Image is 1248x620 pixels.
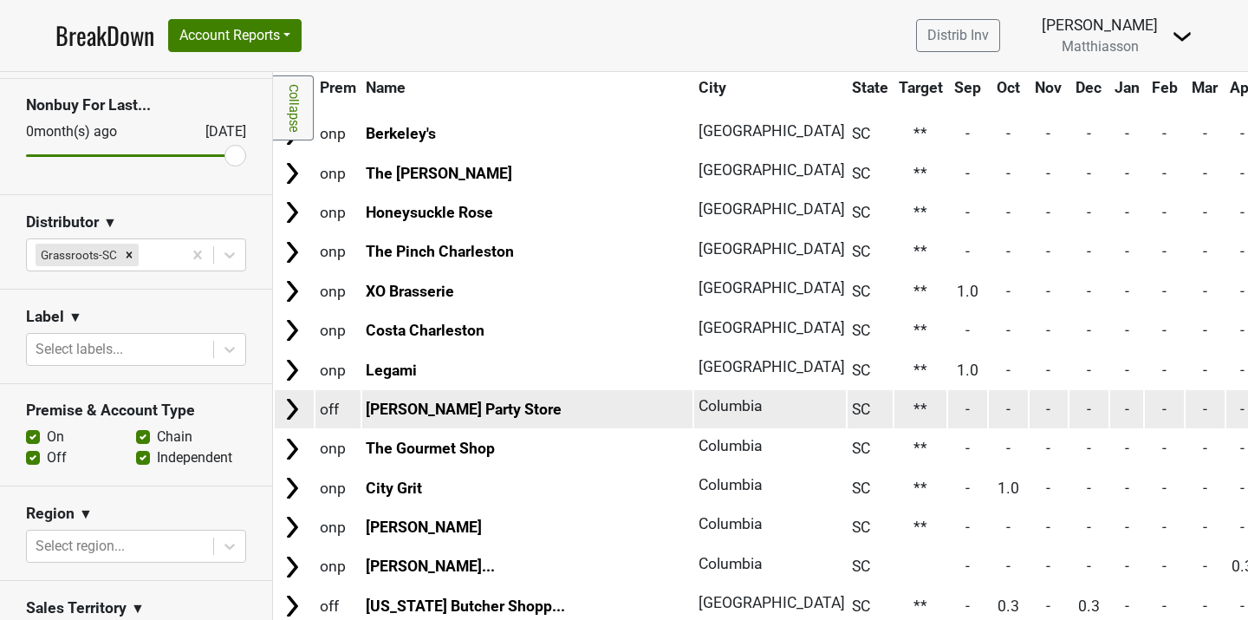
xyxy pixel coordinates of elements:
span: - [965,165,970,182]
span: - [1240,322,1245,339]
span: - [1240,480,1245,497]
span: Columbia [699,437,763,454]
td: onp [315,548,361,585]
span: Columbia [699,476,763,493]
span: - [1006,362,1011,379]
img: Arrow right [279,593,305,619]
a: Legami [366,362,417,379]
span: 1.0 [957,283,978,300]
span: SC [852,480,870,497]
span: - [1006,125,1011,142]
span: - [1125,519,1129,536]
span: - [1203,401,1207,418]
th: Prem: activate to sort column ascending [315,72,361,103]
div: [PERSON_NAME] [1042,14,1158,36]
span: Columbia [699,555,763,572]
td: onp [315,430,361,467]
span: - [1046,165,1050,182]
span: - [1046,243,1050,260]
span: - [1162,558,1167,575]
td: onp [315,154,361,192]
span: - [965,204,970,221]
span: - [1203,204,1207,221]
img: Dropdown Menu [1172,26,1193,47]
span: SC [852,125,870,142]
span: - [965,597,970,615]
span: - [1162,243,1167,260]
span: - [1203,322,1207,339]
th: Feb: activate to sort column ascending [1145,72,1184,103]
td: off [315,390,361,427]
span: - [1162,204,1167,221]
span: - [1203,558,1207,575]
span: - [1240,597,1245,615]
h3: Premise & Account Type [26,401,246,420]
span: - [1006,401,1011,418]
a: BreakDown [55,17,154,54]
h3: Nonbuy For Last... [26,96,246,114]
span: - [1046,125,1050,142]
a: [PERSON_NAME]... [366,558,495,575]
span: - [1006,322,1011,339]
span: - [1087,165,1091,182]
a: Distrib Inv [916,19,1000,52]
img: Arrow right [279,357,305,383]
span: - [1125,440,1129,457]
img: Arrow right [279,278,305,304]
span: - [1087,362,1091,379]
a: The Pinch Charleston [366,243,514,260]
th: Dec: activate to sort column ascending [1069,72,1108,103]
span: - [1087,519,1091,536]
td: onp [315,272,361,310]
span: - [1125,480,1129,497]
span: - [1046,401,1050,418]
span: [GEOGRAPHIC_DATA] [699,122,845,140]
h3: Region [26,505,75,523]
span: - [1203,362,1207,379]
span: - [1046,558,1050,575]
label: Independent [157,447,232,468]
th: Name: activate to sort column ascending [362,72,693,103]
span: - [965,558,970,575]
span: - [1240,519,1245,536]
img: Arrow right [279,554,305,580]
label: Chain [157,427,192,447]
span: - [1125,243,1129,260]
th: Target: activate to sort column ascending [894,72,947,103]
span: - [1162,283,1167,300]
span: - [1162,440,1167,457]
div: 0 month(s) ago [26,121,164,142]
span: SC [852,322,870,339]
span: - [1125,165,1129,182]
span: - [1125,558,1129,575]
span: - [1006,283,1011,300]
img: Arrow right [279,475,305,501]
span: - [1203,480,1207,497]
span: - [1046,283,1050,300]
span: - [1162,165,1167,182]
a: [US_STATE] Butcher Shopp... [366,597,565,615]
span: - [1203,165,1207,182]
span: - [1087,125,1091,142]
span: - [1162,480,1167,497]
a: The [PERSON_NAME] [366,165,512,182]
th: Nov: activate to sort column ascending [1030,72,1069,103]
span: - [1125,283,1129,300]
span: - [1046,322,1050,339]
button: Account Reports [168,19,302,52]
span: - [1006,243,1011,260]
span: - [1240,125,1245,142]
th: Mar: activate to sort column ascending [1186,72,1225,103]
span: - [1006,440,1011,457]
span: - [1162,401,1167,418]
span: SC [852,362,870,379]
span: - [965,519,970,536]
span: SC [852,558,870,575]
span: SC [852,243,870,260]
div: Remove Grassroots-SC [120,244,139,266]
span: - [1087,480,1091,497]
span: - [965,322,970,339]
span: SC [852,401,870,418]
img: Arrow right [279,199,305,225]
span: [GEOGRAPHIC_DATA] [699,319,845,336]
